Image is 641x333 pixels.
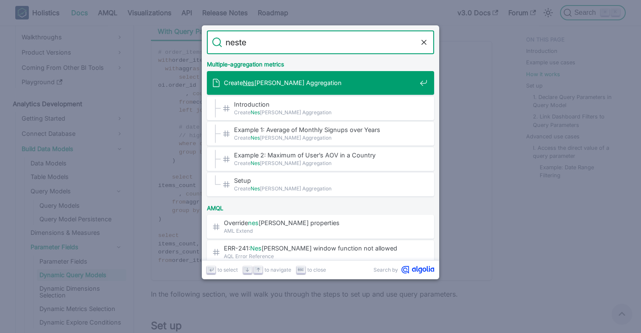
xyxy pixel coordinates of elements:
svg: Escape key [298,267,304,273]
span: to select [217,266,238,274]
svg: Arrow up [255,267,262,273]
a: Introduction​CreateNes[PERSON_NAME] Aggregation [207,96,434,120]
mark: Nes [251,109,260,116]
svg: Algolia [401,266,434,274]
a: Setup​CreateNes[PERSON_NAME] Aggregation [207,173,434,196]
span: to navigate [265,266,291,274]
mark: Nes [251,185,260,192]
span: AQL Error Reference [224,252,416,260]
span: Example 1: Average of Monthly Signups over Years​ [234,126,416,134]
span: Setup​ [234,176,416,184]
a: ERR-241:Nes[PERSON_NAME] window function not allowed​AQL Error Reference [207,240,434,264]
a: Overridenes[PERSON_NAME] properties​AML Extend [207,215,434,239]
a: Search byAlgolia [373,266,434,274]
mark: nes [248,219,259,226]
span: Override [PERSON_NAME] properties​ [224,219,416,227]
span: Create [PERSON_NAME] Aggregation [234,108,416,116]
input: Search docs [222,30,419,54]
a: CreateNes[PERSON_NAME] Aggregation [207,71,434,95]
div: Multiple-aggregation metrics [205,54,436,71]
span: Create [PERSON_NAME] Aggregation [224,79,416,87]
span: Create [PERSON_NAME] Aggregation [234,159,416,167]
button: Clear the query [419,37,429,47]
mark: Nes [243,79,254,86]
span: Search by [373,266,398,274]
span: AML Extend [224,227,416,235]
span: Example 2: Maximum of User’s AOV in a Country​ [234,151,416,159]
mark: Nes [251,135,260,141]
svg: Enter key [208,267,215,273]
mark: Nes [250,245,262,252]
span: Create [PERSON_NAME] Aggregation [234,184,416,193]
span: to close [307,266,326,274]
div: AMQL [205,198,436,215]
span: ERR-241: [PERSON_NAME] window function not allowed​ [224,244,416,252]
mark: Nes [251,160,260,166]
span: Create [PERSON_NAME] Aggregation [234,134,416,142]
a: Example 2: Maximum of User’s AOV in a Country​CreateNes[PERSON_NAME] Aggregation [207,147,434,171]
span: Introduction​ [234,100,416,108]
a: Example 1: Average of Monthly Signups over Years​CreateNes[PERSON_NAME] Aggregation [207,122,434,146]
svg: Arrow down [244,267,251,273]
